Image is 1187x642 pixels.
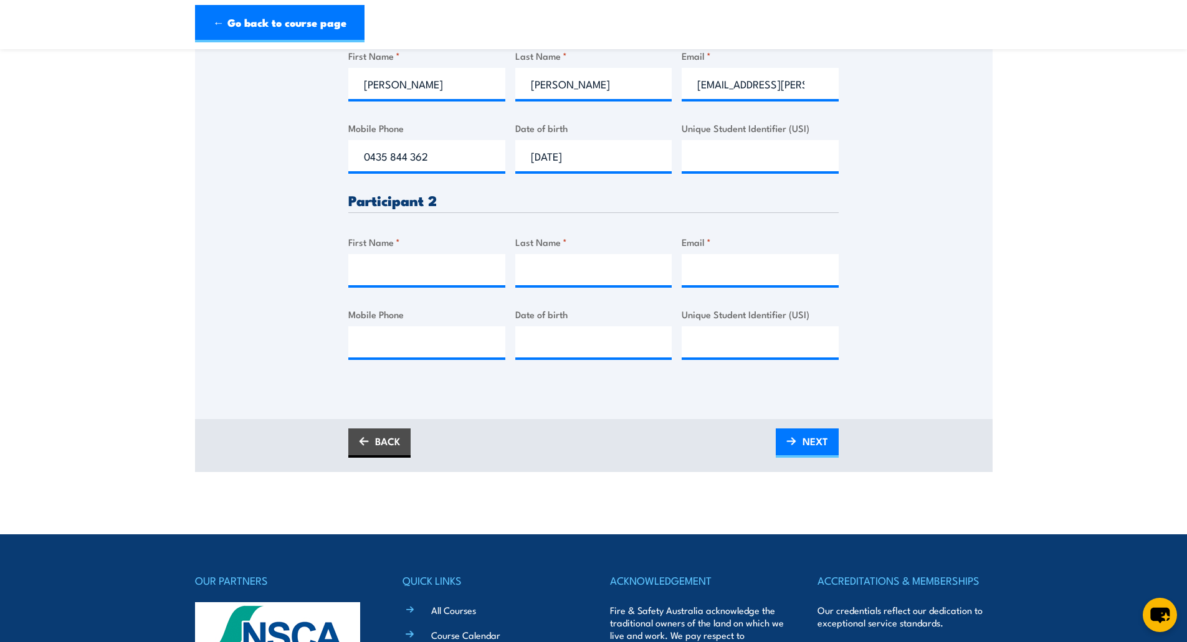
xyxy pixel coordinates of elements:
h4: QUICK LINKS [403,572,577,589]
label: Unique Student Identifier (USI) [682,307,839,321]
label: Email [682,49,839,63]
a: Course Calendar [431,628,500,641]
label: Date of birth [515,307,672,321]
a: BACK [348,428,411,458]
label: Date of birth [515,121,672,135]
label: Last Name [515,49,672,63]
h4: ACKNOWLEDGEMENT [610,572,784,589]
h3: Participant 2 [348,193,839,207]
a: All Courses [431,603,476,616]
label: Last Name [515,235,672,249]
button: chat-button [1143,598,1177,632]
label: First Name [348,235,505,249]
a: ← Go back to course page [195,5,365,42]
label: Mobile Phone [348,121,505,135]
h4: ACCREDITATIONS & MEMBERSHIPS [818,572,992,589]
label: First Name [348,49,505,63]
label: Email [682,235,839,249]
p: Our credentials reflect our dedication to exceptional service standards. [818,604,992,629]
label: Mobile Phone [348,307,505,321]
label: Unique Student Identifier (USI) [682,121,839,135]
h4: OUR PARTNERS [195,572,369,589]
span: NEXT [803,425,828,458]
a: NEXT [776,428,839,458]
